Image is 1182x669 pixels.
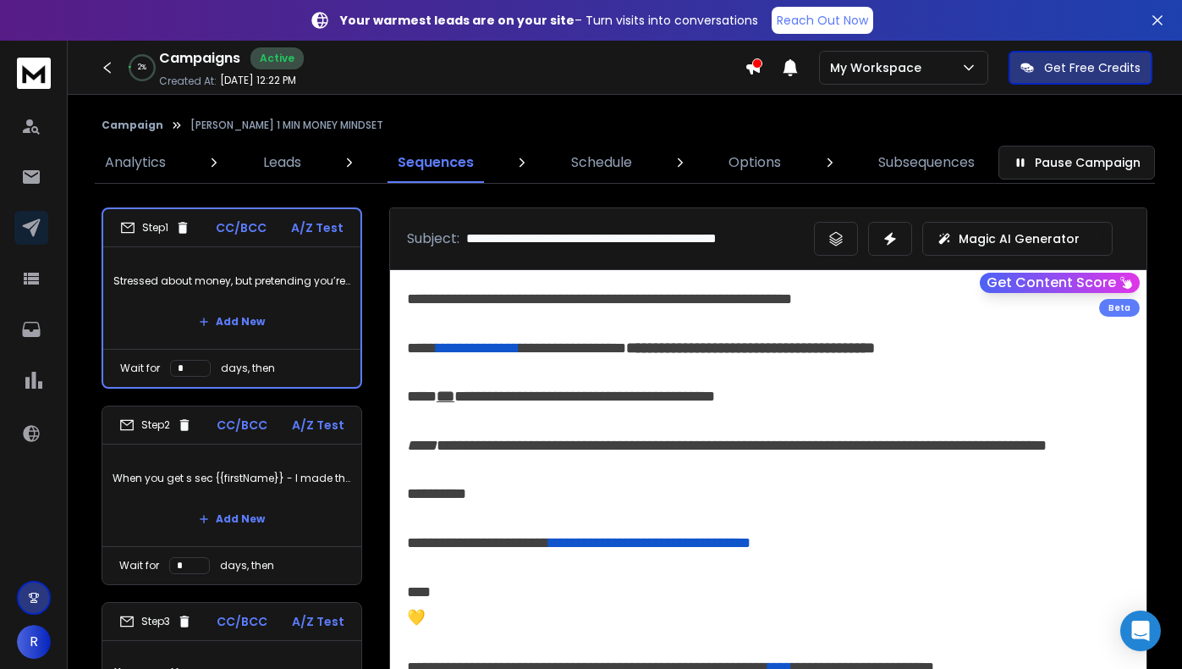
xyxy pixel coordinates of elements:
[119,614,192,629] div: Step 3
[868,142,985,183] a: Subsequences
[217,613,267,630] p: CC/BCC
[119,559,159,572] p: Wait for
[253,142,311,183] a: Leads
[17,58,51,89] img: logo
[263,152,301,173] p: Leads
[830,59,928,76] p: My Workspace
[119,417,192,433] div: Step 2
[250,47,304,69] div: Active
[980,273,1140,293] button: Get Content Score
[718,142,791,183] a: Options
[17,625,51,659] button: R
[998,146,1155,180] button: Pause Campaign
[138,63,146,73] p: 2 %
[292,417,344,434] p: A/Z Test
[292,613,344,630] p: A/Z Test
[388,142,484,183] a: Sequences
[561,142,642,183] a: Schedule
[216,219,267,236] p: CC/BCC
[120,220,190,235] div: Step 1
[159,75,217,88] p: Created At:
[220,74,296,87] p: [DATE] 12:22 PM
[959,230,1080,247] p: Magic AI Generator
[95,142,176,183] a: Analytics
[1120,611,1161,651] div: Open Intercom Messenger
[221,362,275,375] p: days, then
[922,222,1113,256] button: Magic AI Generator
[878,152,975,173] p: Subsequences
[1099,299,1140,317] div: Beta
[291,219,344,236] p: A/Z Test
[190,119,383,132] p: [PERSON_NAME] 1 MIN MONEY MINDSET
[777,12,868,29] p: Reach Out Now
[113,455,351,502] p: When you get s sec {{firstName}} - I made this for you
[102,406,362,585] li: Step2CC/BCCA/Z TestWhen you get s sec {{firstName}} - I made this for youAdd NewWait fordays, then
[185,305,278,339] button: Add New
[220,559,274,572] p: days, then
[340,12,575,29] strong: Your warmest leads are on your site
[120,362,160,375] p: Wait for
[159,48,240,69] h1: Campaigns
[1009,51,1152,85] button: Get Free Credits
[571,152,632,173] p: Schedule
[113,257,350,305] p: Stressed about money, but pretending you’re fine…
[102,207,362,389] li: Step1CC/BCCA/Z TestStressed about money, but pretending you’re fine…Add NewWait fordays, then
[102,119,163,132] button: Campaign
[340,12,758,29] p: – Turn visits into conversations
[185,502,278,536] button: Add New
[1044,59,1141,76] p: Get Free Credits
[398,152,474,173] p: Sequences
[217,417,267,434] p: CC/BCC
[407,229,459,249] p: Subject:
[728,152,781,173] p: Options
[772,7,873,34] a: Reach Out Now
[105,152,166,173] p: Analytics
